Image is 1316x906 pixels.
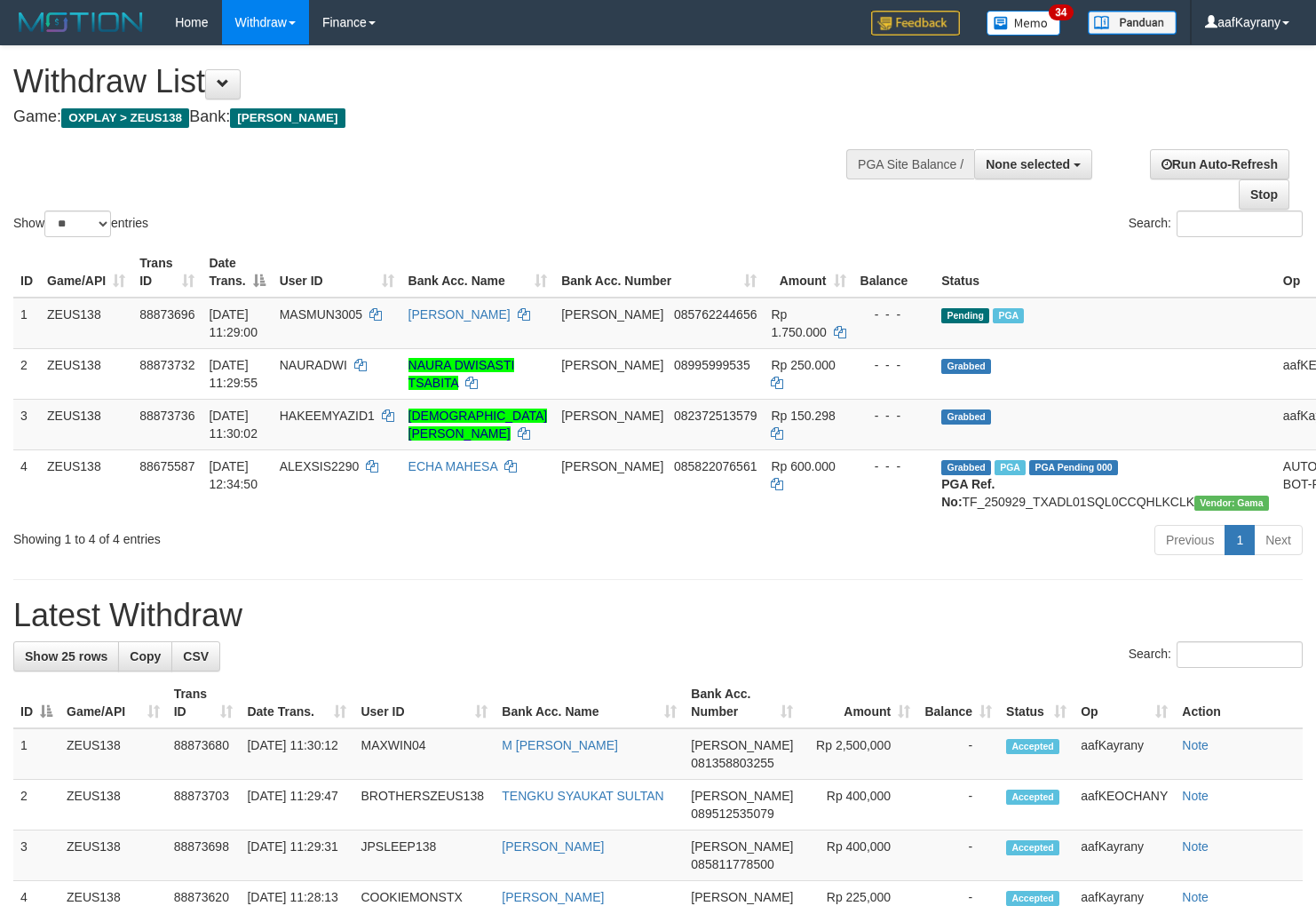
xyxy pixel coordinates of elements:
span: MASMUN3005 [280,307,362,322]
a: Next [1254,525,1303,555]
th: Trans ID: activate to sort column ascending [167,678,241,728]
input: Search: [1177,641,1303,668]
span: Grabbed [941,409,991,425]
img: MOTION_logo.png [13,9,148,36]
img: panduan.png [1088,11,1177,35]
a: Copy [118,641,172,672]
span: [DATE] 11:30:02 [209,409,258,441]
span: 88873696 [139,307,194,322]
th: Date Trans.: activate to sort column descending [202,247,272,298]
img: Feedback.jpg [871,11,960,36]
div: - - - [860,356,928,374]
span: [PERSON_NAME] [561,459,663,473]
span: Marked by aafpengsreynich [995,460,1026,475]
a: NAURA DWISASTI TSABITA [408,358,515,390]
th: Game/API: activate to sort column ascending [59,678,167,728]
td: TF_250929_TXADL01SQL0CCQHLKCLK [934,449,1276,518]
b: PGA Ref. No: [941,477,995,509]
h4: Game: Bank: [13,108,860,126]
td: aafKayrany [1074,830,1175,881]
span: Grabbed [941,359,991,374]
th: User ID: activate to sort column ascending [273,247,401,298]
a: TENGKU SYAUKAT SULTAN [502,789,663,803]
td: 2 [13,780,59,830]
div: PGA Site Balance / [846,149,974,179]
span: [PERSON_NAME] [691,789,793,803]
img: Button%20Memo.svg [987,11,1061,36]
a: CSV [171,641,220,672]
div: - - - [860,407,928,425]
span: [PERSON_NAME] [691,890,793,904]
td: ZEUS138 [59,830,167,881]
td: 4 [13,449,40,518]
span: Accepted [1006,891,1059,906]
td: Rp 2,500,000 [800,728,917,780]
label: Show entries [13,211,148,237]
div: Showing 1 to 4 of 4 entries [13,523,535,548]
span: CSV [183,649,209,664]
td: 3 [13,399,40,449]
span: Grabbed [941,460,991,475]
span: Copy 08995999535 to clipboard [674,358,750,372]
td: [DATE] 11:29:31 [240,830,353,881]
span: 34 [1049,4,1073,20]
span: [PERSON_NAME] [561,358,663,372]
span: Marked by aafanarl [993,308,1024,323]
span: Show 25 rows [25,649,107,664]
a: Note [1182,890,1209,904]
span: Rp 1.750.000 [771,307,826,339]
th: Bank Acc. Name: activate to sort column ascending [401,247,555,298]
td: 2 [13,348,40,399]
td: Rp 400,000 [800,830,917,881]
a: [PERSON_NAME] [502,839,604,854]
span: ALEXSIS2290 [280,459,360,473]
a: Note [1182,738,1209,752]
span: Accepted [1006,739,1059,754]
th: Bank Acc. Number: activate to sort column ascending [684,678,800,728]
a: 1 [1225,525,1255,555]
td: - [917,830,999,881]
a: ECHA MAHESA [408,459,497,473]
td: 1 [13,728,59,780]
th: Trans ID: activate to sort column ascending [132,247,202,298]
th: Status [934,247,1276,298]
span: HAKEEMYAZID1 [280,409,375,423]
span: Pending [941,308,989,323]
td: ZEUS138 [59,780,167,830]
select: Showentries [44,211,111,237]
td: ZEUS138 [40,399,132,449]
span: Vendor URL: https://trx31.1velocity.biz [1194,496,1269,511]
span: [PERSON_NAME] [691,738,793,752]
td: MAXWIN04 [353,728,495,780]
a: [PERSON_NAME] [502,890,604,904]
th: User ID: activate to sort column ascending [353,678,495,728]
span: Copy 082372513579 to clipboard [674,409,757,423]
span: 88873736 [139,409,194,423]
td: aafKEOCHANY [1074,780,1175,830]
td: [DATE] 11:29:47 [240,780,353,830]
span: NAURADWI [280,358,347,372]
span: Rp 600.000 [771,459,835,473]
td: ZEUS138 [40,449,132,518]
th: Amount: activate to sort column ascending [764,247,852,298]
label: Search: [1129,211,1303,237]
span: Copy 089512535079 to clipboard [691,807,773,821]
button: None selected [974,149,1092,179]
a: Run Auto-Refresh [1150,149,1289,179]
td: BROTHERSZEUS138 [353,780,495,830]
span: OXPLAY > ZEUS138 [61,108,189,128]
a: Stop [1239,179,1289,210]
a: Note [1182,789,1209,803]
th: Balance [853,247,935,298]
th: Game/API: activate to sort column ascending [40,247,132,298]
div: - - - [860,306,928,323]
a: Show 25 rows [13,641,119,672]
th: ID [13,247,40,298]
span: [PERSON_NAME] [691,839,793,854]
span: [PERSON_NAME] [561,307,663,322]
span: [DATE] 11:29:00 [209,307,258,339]
th: Amount: activate to sort column ascending [800,678,917,728]
span: 88675587 [139,459,194,473]
td: aafKayrany [1074,728,1175,780]
span: PGA Pending [1029,460,1118,475]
